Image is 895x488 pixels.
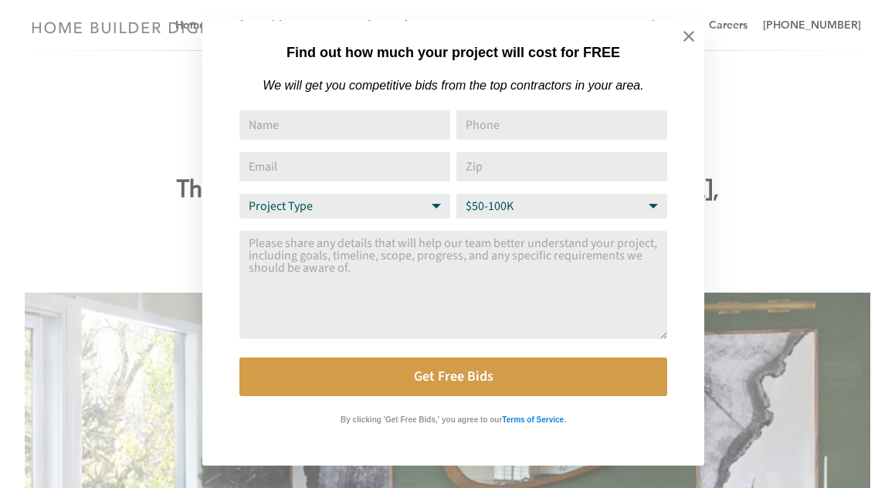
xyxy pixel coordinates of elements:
[456,110,667,140] input: Phone
[263,79,643,92] em: We will get you competitive bids from the top contractors in your area.
[456,194,667,219] select: Budget Range
[239,110,450,140] input: Name
[662,9,716,63] button: Close
[239,358,667,396] button: Get Free Bids
[564,415,566,424] strong: .
[239,194,450,219] select: Project Type
[341,415,502,424] strong: By clicking 'Get Free Bids,' you agree to our
[502,412,564,425] a: Terms of Service
[286,45,620,60] strong: Find out how much your project will cost for FREE
[239,152,450,181] input: Email Address
[239,231,667,339] textarea: Comment or Message
[502,415,564,424] strong: Terms of Service
[456,152,667,181] input: Zip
